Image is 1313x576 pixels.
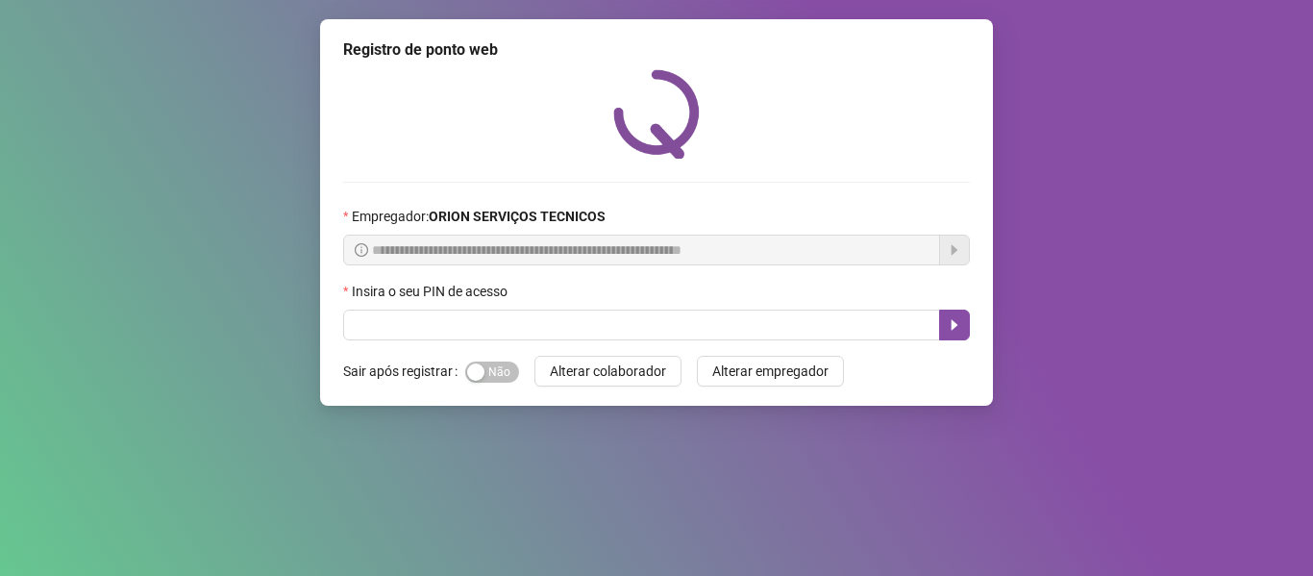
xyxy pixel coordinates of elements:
[355,243,368,257] span: info-circle
[343,356,465,387] label: Sair após registrar
[697,356,844,387] button: Alterar empregador
[613,69,700,159] img: QRPoint
[429,209,606,224] strong: ORION SERVIÇOS TECNICOS
[534,356,681,387] button: Alterar colaborador
[947,317,962,333] span: caret-right
[352,206,606,227] span: Empregador :
[712,361,829,382] span: Alterar empregador
[343,281,520,302] label: Insira o seu PIN de acesso
[343,38,970,62] div: Registro de ponto web
[550,361,666,382] span: Alterar colaborador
